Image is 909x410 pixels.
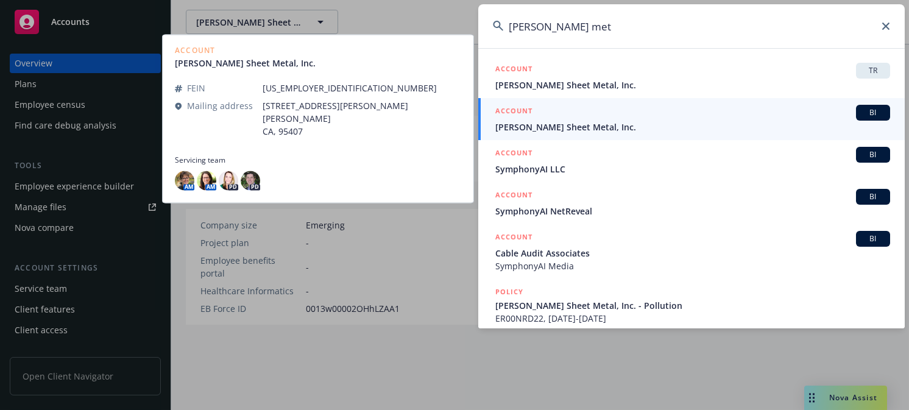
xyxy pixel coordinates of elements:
span: BI [861,149,885,160]
span: [PERSON_NAME] Sheet Metal, Inc. [495,79,890,91]
h5: ACCOUNT [495,147,532,161]
a: POLICY[PERSON_NAME] Sheet Metal, Inc. - PollutionER00NRD22, [DATE]-[DATE] [478,279,905,331]
span: BI [861,233,885,244]
span: SymphonyAI Media [495,260,890,272]
span: BI [861,107,885,118]
h5: ACCOUNT [495,231,532,246]
input: Search... [478,4,905,48]
a: ACCOUNTBICable Audit AssociatesSymphonyAI Media [478,224,905,279]
h5: ACCOUNT [495,63,532,77]
span: [PERSON_NAME] Sheet Metal, Inc. [495,121,890,133]
a: ACCOUNTBISymphonyAI LLC [478,140,905,182]
span: TR [861,65,885,76]
h5: POLICY [495,286,523,298]
span: Cable Audit Associates [495,247,890,260]
h5: ACCOUNT [495,189,532,203]
a: ACCOUNTTR[PERSON_NAME] Sheet Metal, Inc. [478,56,905,98]
a: ACCOUNTBI[PERSON_NAME] Sheet Metal, Inc. [478,98,905,140]
span: ER00NRD22, [DATE]-[DATE] [495,312,890,325]
span: BI [861,191,885,202]
span: [PERSON_NAME] Sheet Metal, Inc. - Pollution [495,299,890,312]
span: SymphonyAI LLC [495,163,890,175]
span: SymphonyAI NetReveal [495,205,890,217]
h5: ACCOUNT [495,105,532,119]
a: ACCOUNTBISymphonyAI NetReveal [478,182,905,224]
